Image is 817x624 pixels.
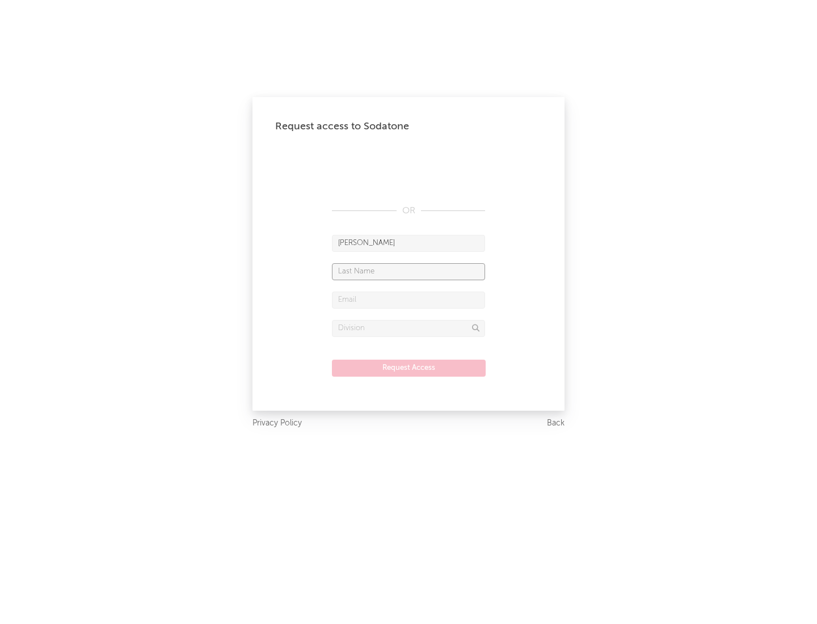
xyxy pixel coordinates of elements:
div: OR [332,204,485,218]
input: First Name [332,235,485,252]
div: Request access to Sodatone [275,120,542,133]
button: Request Access [332,360,486,377]
a: Back [547,416,565,431]
input: Division [332,320,485,337]
input: Last Name [332,263,485,280]
input: Email [332,292,485,309]
a: Privacy Policy [252,416,302,431]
